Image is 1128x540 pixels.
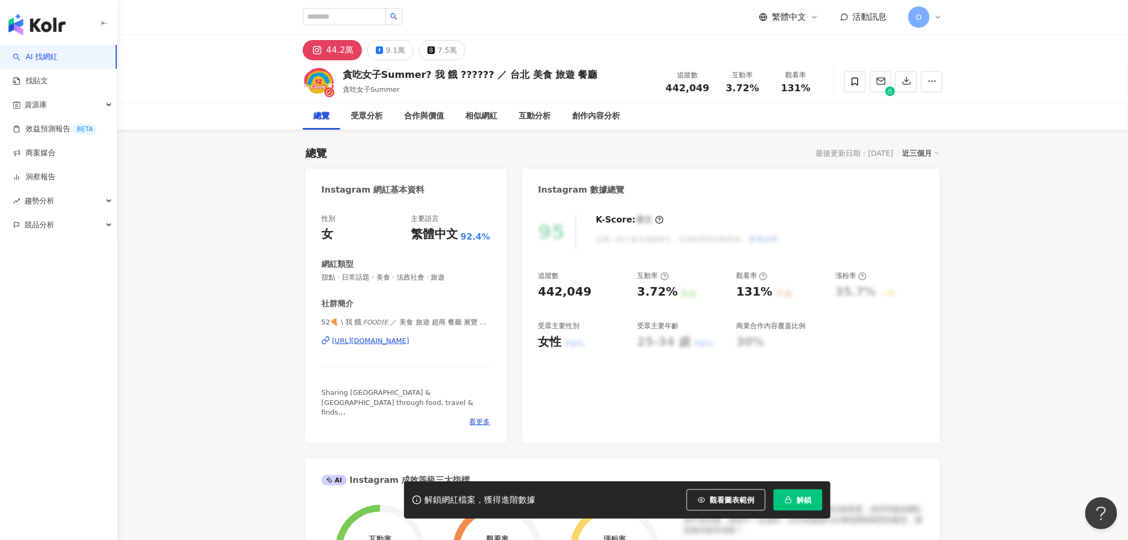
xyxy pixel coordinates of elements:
[9,14,66,35] img: logo
[572,110,620,123] div: 創作內容分析
[321,259,353,270] div: 網紅類型
[538,321,580,331] div: 受眾主要性別
[772,11,806,23] span: 繁體中文
[321,273,490,282] span: 甜點 · 日常話題 · 美食 · 法政社會 · 旅遊
[343,85,400,93] span: 貪吃女子Summer
[637,284,678,300] div: 3.72%
[816,149,893,157] div: 最後更新日期：[DATE]
[321,184,425,196] div: Instagram 網紅基本資料
[424,495,535,506] div: 解鎖網紅檔案，獲得進階數據
[666,70,710,81] div: 追蹤數
[710,496,754,504] span: 觀看圖表範例
[461,231,490,243] span: 92.4%
[438,43,457,58] div: 7.5萬
[321,336,490,346] a: [URL][DOMAIN_NAME]
[25,213,54,237] span: 競品分析
[321,474,470,486] div: Instagram 成效等級三大指標
[386,43,405,58] div: 9.1萬
[321,475,347,486] div: AI
[465,110,497,123] div: 相似網紅
[313,110,329,123] div: 總覽
[390,13,398,20] span: search
[736,284,772,300] div: 131%
[903,146,940,160] div: 近三個月
[774,489,823,511] button: 解鎖
[13,124,97,134] a: 效益預測報告BETA
[343,68,598,81] div: 貪吃女子Summer? 我 餓 ?????? ／ 台北 美食 旅遊 餐廳
[637,321,679,331] div: 受眾主要年齡
[13,148,55,158] a: 商案媒合
[637,271,668,281] div: 互動率
[321,388,473,455] span: Sharing [GEOGRAPHIC_DATA] & [GEOGRAPHIC_DATA] through food, travel & finds 🍙 美食｜旅行｜便利商店｜新開幕資訊 🇯🇵🇹...
[303,40,362,60] button: 44.2萬
[596,214,664,226] div: K-Score :
[321,214,335,224] div: 性別
[519,110,551,123] div: 互動分析
[538,271,559,281] div: 追蹤數
[916,11,922,23] span: O
[835,271,867,281] div: 漲粉率
[13,52,58,62] a: searchAI 找網紅
[404,110,444,123] div: 合作與價值
[796,496,811,504] span: 解鎖
[853,12,887,22] span: 活動訊息
[326,43,354,58] div: 44.2萬
[13,76,48,86] a: 找貼文
[687,489,766,511] button: 觀看圖表範例
[736,271,768,281] div: 觀看率
[321,298,353,309] div: 社群簡介
[305,146,327,161] div: 總覽
[351,110,383,123] div: 受眾分析
[722,70,763,81] div: 互動率
[321,317,490,327] span: 52🍕 \ 我 餓 𝘍𝘖𝘖𝘋𝘐𝘌 ／ 美食 旅遊 超商 餐廳 展覽 街邊美食 | 52_foodie
[411,226,458,243] div: 繁體中文
[736,321,805,331] div: 商業合作內容覆蓋比例
[781,83,811,93] span: 131%
[726,83,759,93] span: 3.72%
[538,334,562,351] div: 女性
[25,93,47,117] span: 資源庫
[321,226,333,243] div: 女
[13,172,55,182] a: 洞察報告
[776,70,816,81] div: 觀看率
[25,189,54,213] span: 趨勢分析
[470,417,490,427] span: 看更多
[411,214,439,224] div: 主要語言
[538,184,625,196] div: Instagram 數據總覽
[666,82,710,93] span: 442,049
[538,284,592,300] div: 442,049
[13,197,20,205] span: rise
[684,504,924,536] div: 該網紅的互動率和漲粉率都不錯，唯獨觀看率比較普通，為同等級的網紅的中低等級，效果不一定會好，但仍然建議可以發包開箱類型的案型，應該會比較有成效！
[303,66,335,98] img: KOL Avatar
[419,40,465,60] button: 7.5萬
[367,40,414,60] button: 9.1萬
[332,336,409,346] div: [URL][DOMAIN_NAME]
